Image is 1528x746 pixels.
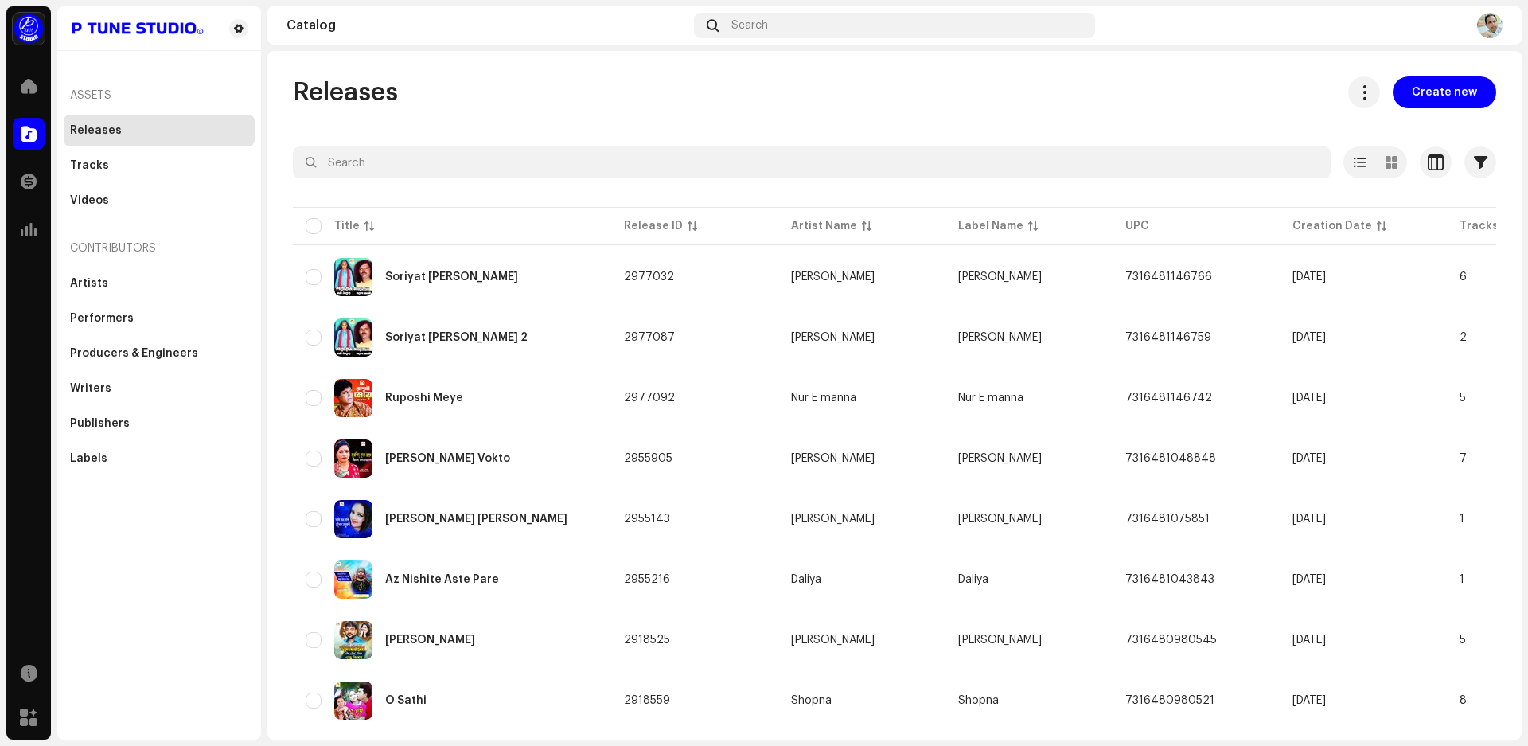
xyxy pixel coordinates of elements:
[293,146,1331,178] input: Search
[791,635,875,646] div: [PERSON_NAME]
[624,453,672,464] span: 2955905
[791,453,933,464] span: Rita Dewan
[1292,218,1372,234] div: Creation Date
[64,76,255,115] re-a-nav-header: Assets
[624,574,670,585] span: 2955216
[286,19,688,32] div: Catalog
[385,271,518,283] div: Soriyat Marefat
[64,115,255,146] re-m-nav-item: Releases
[1292,514,1326,525] span: Jul 21, 2025
[1477,13,1503,38] img: 00d1b2c3-85fc-4159-970c-165e6639feb3
[64,229,255,268] re-a-nav-header: Contributors
[64,338,255,369] re-m-nav-item: Producers & Engineers
[1125,453,1216,464] span: 7316481048848
[70,452,107,465] div: Labels
[385,695,427,706] div: O Sathi
[791,574,933,585] span: Daliya
[624,514,670,525] span: 2955143
[70,277,108,290] div: Artists
[791,332,875,343] div: [PERSON_NAME]
[624,271,674,283] span: 2977032
[791,635,933,646] span: Andrew Kishore
[70,347,198,360] div: Producers & Engineers
[1393,76,1496,108] button: Create new
[958,574,988,585] span: Daliya
[624,218,683,234] div: Release ID
[1125,695,1214,706] span: 7316480980521
[293,76,398,108] span: Releases
[1125,574,1214,585] span: 7316481043843
[1292,393,1326,404] span: Aug 13, 2025
[1292,635,1326,646] span: Jul 6, 2025
[64,443,255,475] re-m-nav-item: Labels
[1292,332,1326,343] span: Aug 13, 2025
[334,318,372,357] img: 389f25e7-bc5a-4b1c-a3b3-4d323016a2f8
[334,560,372,599] img: 13f38f50-8290-4df7-9b4e-8773c226161d
[70,19,204,38] img: 4a01500c-8103-42f4-b7f9-01936f9e99d0
[1125,332,1211,343] span: 7316481146759
[385,332,528,343] div: Soriyat Marefat 2
[791,514,933,525] span: Sahanaz Babu
[958,453,1042,464] span: Rita Dewan
[334,218,360,234] div: Title
[624,393,675,404] span: 2977092
[958,635,1042,646] span: Andrew Kishore
[64,268,255,299] re-m-nav-item: Artists
[334,682,372,720] img: 27891ba1-10df-4bb2-82e3-6c3af46c38ab
[624,635,670,646] span: 2918525
[1125,635,1217,646] span: 7316480980545
[1292,271,1326,283] span: Aug 13, 2025
[70,417,130,430] div: Publishers
[1125,393,1212,404] span: 7316481146742
[791,271,933,283] span: Porosh Ali Dewan
[64,408,255,439] re-m-nav-item: Publishers
[64,150,255,182] re-m-nav-item: Tracks
[70,124,122,137] div: Releases
[13,13,45,45] img: a1dd4b00-069a-4dd5-89ed-38fbdf7e908f
[64,185,255,217] re-m-nav-item: Videos
[791,574,821,585] div: Daliya
[1292,695,1326,706] span: Jul 6, 2025
[958,514,1042,525] span: Sahanaz Babu
[958,332,1042,343] span: Noni Thakur
[958,393,1023,404] span: Nur E manna
[791,695,933,706] span: Shopna
[958,271,1042,283] span: Porosh Ali Dewan
[70,312,134,325] div: Performers
[385,393,463,404] div: Ruposhi Meye
[1125,514,1210,525] span: 7316481075851
[791,695,832,706] div: Shopna
[791,393,933,404] span: Nur E manna
[334,258,372,296] img: c85e43c4-b220-4af2-aa80-914e6cd15f6f
[791,332,933,343] span: Noni Thakur
[624,695,670,706] span: 2918559
[791,218,857,234] div: Artist Name
[791,393,856,404] div: Nur E manna
[1412,76,1477,108] span: Create new
[791,514,875,525] div: [PERSON_NAME]
[70,159,109,172] div: Tracks
[1292,574,1326,585] span: Jul 21, 2025
[624,332,675,343] span: 2977087
[385,574,499,585] div: Az Nishite Aste Pare
[731,19,768,32] span: Search
[70,382,111,395] div: Writers
[385,514,567,525] div: Ami Jahar Lagi Hoilam Anuraghi
[334,621,372,659] img: 319c7fdd-550d-4fa2-9ad9-c24f5bcf5932
[70,194,109,207] div: Videos
[334,439,372,478] img: 7d5d57ee-0916-4af9-b41d-27fdec91d0de
[958,695,999,706] span: Shopna
[1125,271,1212,283] span: 7316481146766
[64,373,255,404] re-m-nav-item: Writers
[791,453,875,464] div: [PERSON_NAME]
[385,635,475,646] div: Ekti Meyeke Bhalobastam
[1292,453,1326,464] span: Jul 22, 2025
[334,500,372,538] img: e03de93e-ca76-4210-9f42-f8d0653dbec4
[791,271,875,283] div: [PERSON_NAME]
[958,218,1023,234] div: Label Name
[64,303,255,334] re-m-nav-item: Performers
[334,379,372,417] img: f0359e70-7dc6-495d-8256-5cc231a22f32
[385,453,510,464] div: Murshid Hara Vokto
